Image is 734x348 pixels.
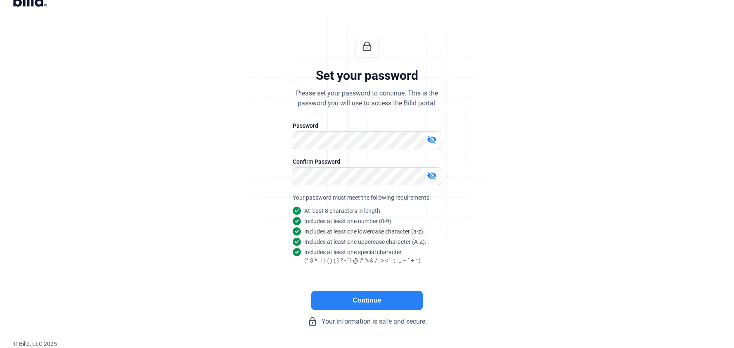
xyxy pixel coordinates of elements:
snap: At least 8 characters in length. [304,207,382,215]
button: Continue [311,291,423,310]
snap: Includes at least one special character. (^ $ * . [ ] { } ( ) ? - " ! @ # % & / , > < ' : ; | _ ~... [304,248,422,265]
div: Your password must meet the following requirements: [293,193,441,202]
div: Password [293,122,441,130]
div: Confirm Password [293,157,441,166]
snap: Includes at least one number (0-9). [304,217,393,225]
mat-icon: lock_outline [308,317,317,327]
div: © Billd, LLC 2025 [13,340,734,348]
snap: Includes at least one lowercase character (a-z). [304,227,425,236]
mat-icon: visibility_off [427,135,437,145]
snap: Includes at least one uppercase character (A-Z). [304,238,426,246]
div: Please set your password to continue. This is the password you will use to access the Billd portal. [296,88,438,108]
div: Your information is safe and secure. [243,317,491,327]
div: Set your password [316,68,418,83]
mat-icon: visibility_off [427,171,437,181]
